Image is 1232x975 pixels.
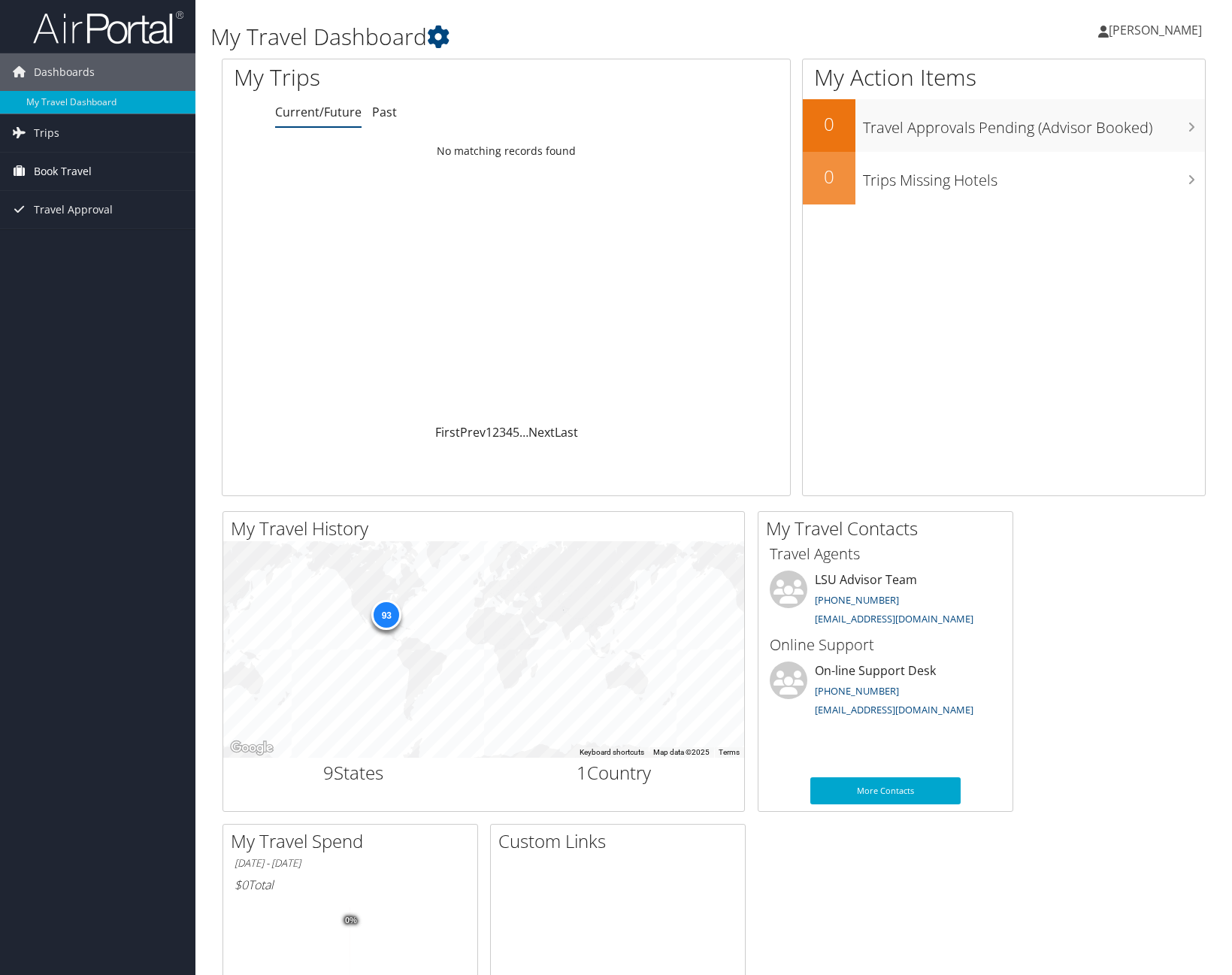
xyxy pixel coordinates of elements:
[323,760,334,785] span: 9
[577,760,587,785] span: 1
[372,104,397,120] a: Past
[227,738,277,758] img: Google
[580,747,644,758] button: Keyboard shortcuts
[815,593,899,607] a: [PHONE_NUMBER]
[231,516,744,541] h2: My Travel History
[499,424,506,441] a: 3
[1098,8,1217,53] a: [PERSON_NAME]
[815,612,973,625] a: [EMAIL_ADDRESS][DOMAIN_NAME]
[519,424,528,441] span: …
[762,662,1009,723] li: On-line Support Desk
[33,10,183,45] img: airportal-logo.png
[506,424,513,441] a: 4
[435,424,460,441] a: First
[528,424,555,441] a: Next
[803,164,855,189] h2: 0
[460,424,486,441] a: Prev
[803,62,1205,93] h1: My Action Items
[210,21,882,53] h1: My Travel Dashboard
[231,828,477,854] h2: My Travel Spend
[803,99,1205,152] a: 0Travel Approvals Pending (Advisor Booked)
[495,760,734,786] h2: Country
[770,544,1001,565] h3: Travel Agents
[235,760,473,786] h2: States
[498,828,745,854] h2: Custom Links
[275,104,362,120] a: Current/Future
[345,916,357,925] tspan: 0%
[863,162,1205,191] h3: Trips Missing Hotels
[486,424,492,441] a: 1
[770,634,1001,656] h3: Online Support
[227,738,277,758] a: Open this area in Google Maps (opens a new window)
[863,110,1205,138] h3: Travel Approvals Pending (Advisor Booked)
[234,62,543,93] h1: My Trips
[34,114,59,152] span: Trips
[762,571,1009,632] li: LSU Advisor Team
[555,424,578,441] a: Last
[810,777,961,804] a: More Contacts
[766,516,1013,541] h2: My Travel Contacts
[653,748,710,756] span: Map data ©2025
[492,424,499,441] a: 2
[803,152,1205,204] a: 0Trips Missing Hotels
[803,111,855,137] h2: 0
[1109,22,1202,38] span: [PERSON_NAME]
[719,748,740,756] a: Terms (opens in new tab)
[513,424,519,441] a: 5
[34,53,95,91] span: Dashboards
[235,877,466,893] h6: Total
[371,600,401,630] div: 93
[222,138,790,165] td: No matching records found
[235,877,248,893] span: $0
[34,191,113,229] span: Travel Approval
[815,684,899,698] a: [PHONE_NUMBER]
[235,856,466,871] h6: [DATE] - [DATE]
[815,703,973,716] a: [EMAIL_ADDRESS][DOMAIN_NAME]
[34,153,92,190] span: Book Travel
